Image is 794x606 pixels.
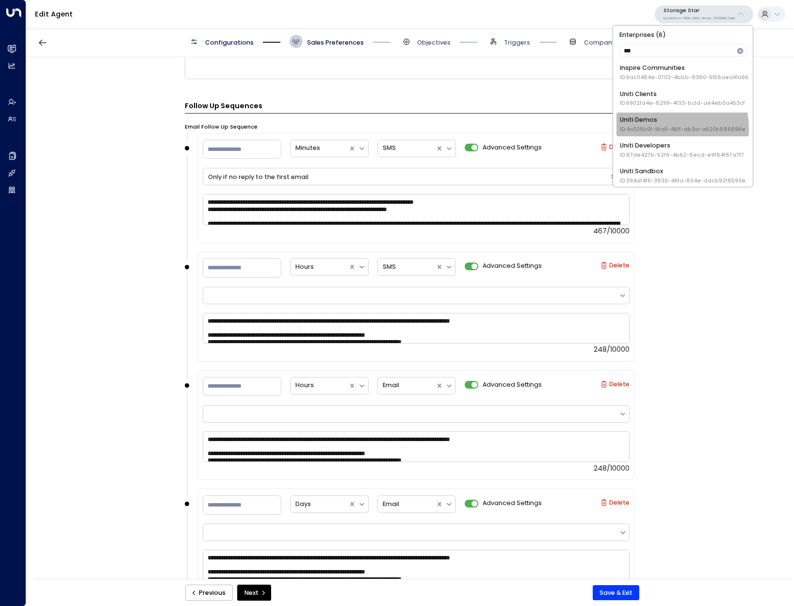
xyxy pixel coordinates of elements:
span: ID: 87de427b-52f6-4b62-8ecd-e9f84f87a7f7 [620,151,744,159]
p: Storage Star [664,8,735,14]
button: Save & Exit [593,585,640,601]
label: Delete [600,499,630,506]
span: ID: 6902fd4e-8299-4f33-bc1d-ae4eb0a453cf [620,99,745,107]
div: Uniti Demos [620,115,745,133]
div: Inspire Communities [620,64,748,82]
h3: Follow Up Sequences [185,101,634,114]
span: Triggers [504,38,530,47]
span: Advanced Settings [483,499,542,508]
a: Edit Agent [35,9,73,19]
span: Sales Preferences [307,38,364,47]
span: Objectives [417,38,451,47]
span: ID: 5ac0484e-0702-4bbb-8380-6168aea91a66 [620,74,748,82]
div: Uniti Clients [620,90,745,108]
span: Advanced Settings [483,262,542,271]
span: ID: 394af4f6-3830-46fa-804e-ddcb92f8593e [620,177,745,185]
label: Delete [600,144,630,150]
label: Delete [600,381,630,388]
p: Enterprises ( 6 ) [616,29,749,41]
span: Configurations [205,38,254,47]
span: ID: 4c025b01-9fa0-46ff-ab3a-a620b886896e [620,126,745,133]
p: bc340fee-f559-48fc-84eb-70f3f6817ad8 [664,16,735,20]
div: 248/10000 [203,345,630,354]
div: 467/10000 [203,227,630,235]
button: Next [237,585,271,601]
label: Email Follow Up Sequence [185,123,258,131]
span: Advanced Settings [483,380,542,390]
div: 248/10000 [203,464,630,473]
button: Previous [185,585,233,601]
button: Storage Starbc340fee-f559-48fc-84eb-70f3f6817ad8 [655,5,753,23]
div: Uniti Sandbox [620,167,745,185]
span: Advanced Settings [483,143,542,152]
label: Delete [600,262,630,269]
div: Uniti Developers [620,141,744,159]
span: Company Data [584,38,633,47]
